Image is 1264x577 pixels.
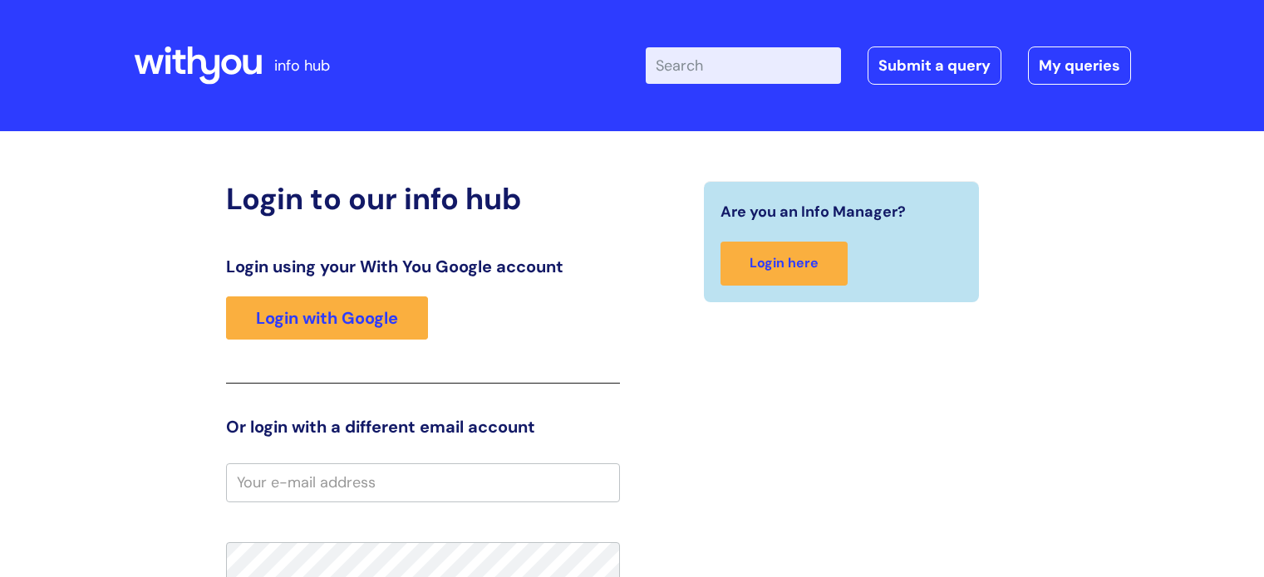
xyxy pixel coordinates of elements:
[226,463,620,501] input: Your e-mail address
[1028,46,1131,85] a: My queries
[868,46,1001,85] a: Submit a query
[721,242,848,286] a: Login here
[226,296,428,340] a: Login with Google
[226,257,620,276] h3: Login using your With You Google account
[274,52,330,79] p: info hub
[646,47,841,84] input: Search
[226,417,620,437] h3: Or login with a different email account
[721,198,906,225] span: Are you an Info Manager?
[226,181,620,217] h2: Login to our info hub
